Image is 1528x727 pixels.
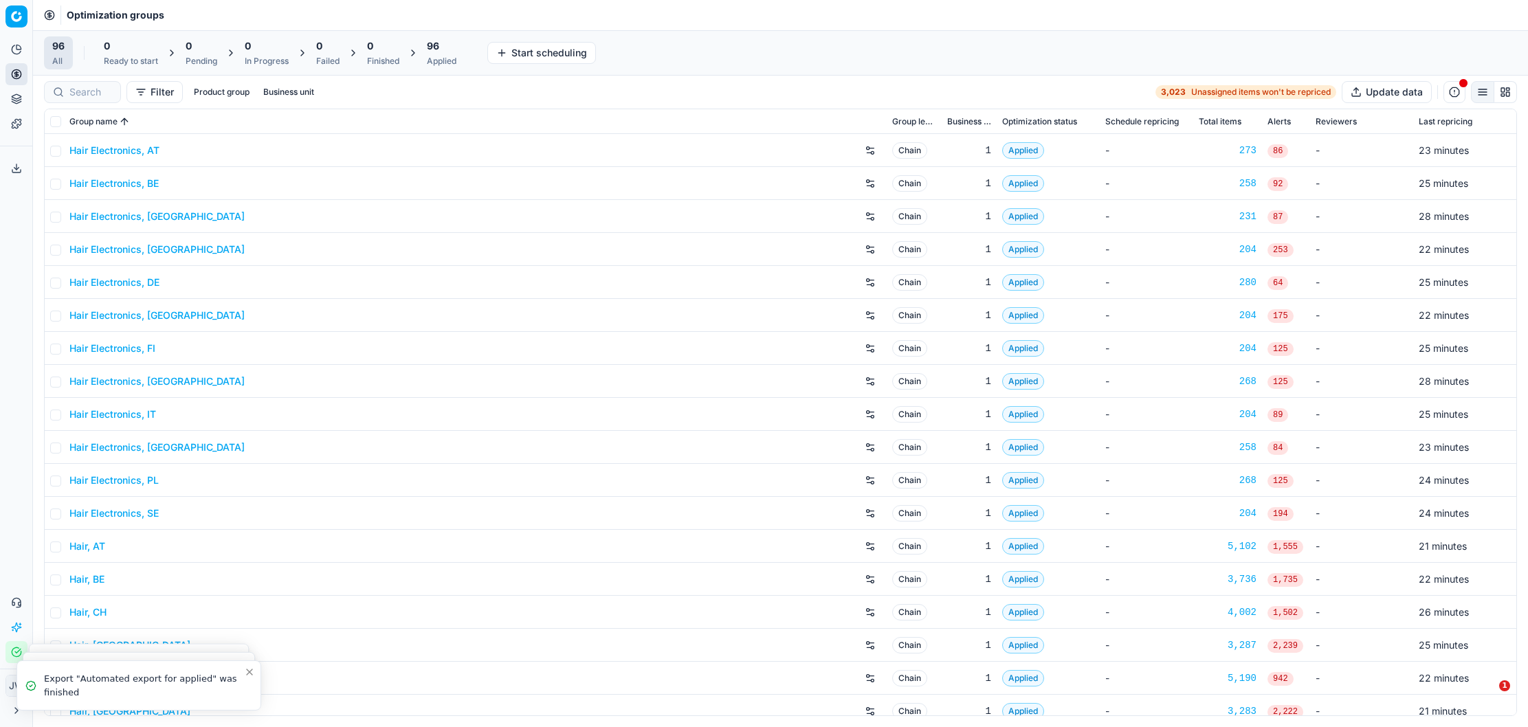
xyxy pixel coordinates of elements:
div: 1 [947,210,991,223]
span: JW [6,675,27,696]
a: 204 [1199,506,1256,520]
span: 25 minutes [1419,639,1468,651]
span: Chain [892,703,927,719]
span: 0 [104,39,110,53]
span: Applied [1002,604,1044,620]
span: Applied [1002,340,1044,357]
span: Chain [892,373,927,390]
span: Chain [892,538,927,555]
td: - [1100,332,1193,365]
td: - [1310,431,1413,464]
td: - [1100,200,1193,233]
td: - [1310,398,1413,431]
div: Applied [427,56,456,67]
span: Chain [892,670,927,686]
td: - [1100,629,1193,662]
div: 1 [947,539,991,553]
div: All [52,56,65,67]
td: - [1310,662,1413,695]
button: JW [5,675,27,697]
div: 1 [947,440,991,454]
div: 1 [947,671,991,685]
a: 273 [1199,144,1256,157]
a: Hair, CH [69,605,107,619]
span: Chain [892,571,927,588]
a: 204 [1199,243,1256,256]
span: 1,555 [1267,540,1303,554]
span: 28 minutes [1419,210,1469,222]
td: - [1100,563,1193,596]
td: - [1100,398,1193,431]
td: - [1310,365,1413,398]
a: 258 [1199,177,1256,190]
span: 2,222 [1267,705,1303,719]
td: - [1310,134,1413,167]
span: 125 [1267,342,1294,356]
td: - [1100,662,1193,695]
td: - [1100,497,1193,530]
button: Close toast [241,664,258,680]
a: Hair Electronics, PL [69,473,159,487]
div: 1 [947,374,991,388]
div: 268 [1199,374,1256,388]
a: 204 [1199,342,1256,355]
td: - [1310,497,1413,530]
div: 1 [947,276,991,289]
span: Alerts [1267,116,1291,127]
span: 28 minutes [1419,375,1469,387]
div: 1 [947,506,991,520]
span: 23 minutes [1419,441,1469,453]
span: 25 minutes [1419,276,1468,288]
span: 0 [367,39,373,53]
span: Applied [1002,703,1044,719]
td: - [1310,464,1413,497]
a: Hair Electronics, IT [69,407,156,421]
a: 204 [1199,309,1256,322]
a: Hair Electronics, [GEOGRAPHIC_DATA] [69,309,245,322]
span: Applied [1002,439,1044,456]
span: Chain [892,208,927,225]
td: - [1310,266,1413,299]
div: Ready to start [104,56,158,67]
span: 253 [1267,243,1294,257]
a: 4,002 [1199,605,1256,619]
div: 1 [947,638,991,652]
span: Applied [1002,307,1044,324]
span: 25 minutes [1419,342,1468,354]
td: - [1310,167,1413,200]
span: Business unit [947,116,991,127]
span: 96 [427,39,439,53]
span: Chain [892,406,927,423]
div: 204 [1199,407,1256,421]
span: Total items [1199,116,1241,127]
div: 1 [947,605,991,619]
span: 92 [1267,177,1288,191]
span: 1 [1499,680,1510,691]
span: 24 minutes [1419,507,1469,519]
span: Applied [1002,175,1044,192]
strong: 3,023 [1161,87,1186,98]
div: 1 [947,572,991,586]
td: - [1310,332,1413,365]
div: 1 [947,309,991,322]
span: Chain [892,604,927,620]
span: Chain [892,472,927,489]
span: Applied [1002,241,1044,258]
span: 24 minutes [1419,474,1469,486]
span: Applied [1002,472,1044,489]
td: - [1100,431,1193,464]
a: 231 [1199,210,1256,223]
span: Chain [892,637,927,653]
a: Hair Electronics, BE [69,177,159,190]
div: Finished [367,56,399,67]
span: Optimization status [1002,116,1077,127]
span: Applied [1002,274,1044,291]
a: Hair Electronics, [GEOGRAPHIC_DATA] [69,210,245,223]
input: Search [69,85,112,99]
div: Pending [186,56,217,67]
td: - [1100,596,1193,629]
span: 21 minutes [1419,540,1467,552]
span: 64 [1267,276,1288,290]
